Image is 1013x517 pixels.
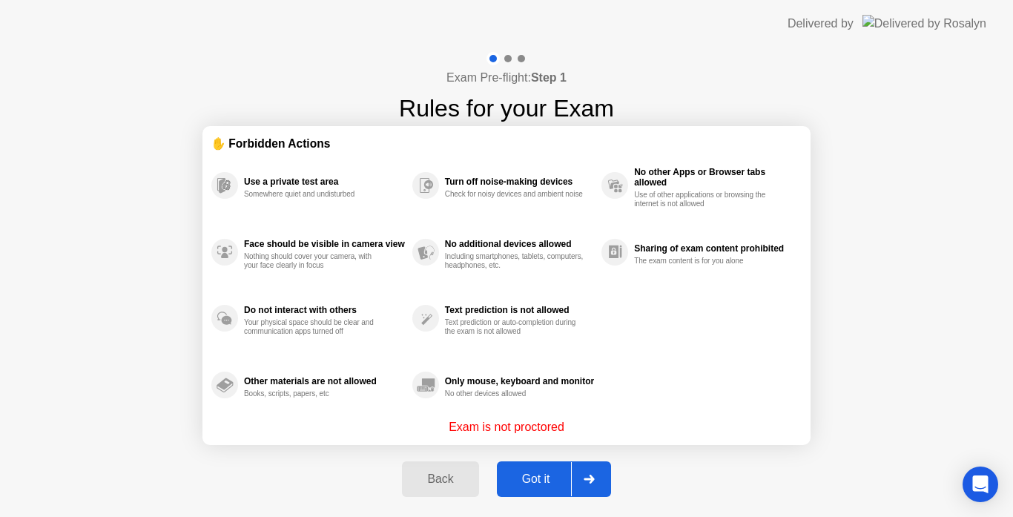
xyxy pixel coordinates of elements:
[445,305,594,315] div: Text prediction is not allowed
[244,305,405,315] div: Do not interact with others
[634,167,794,188] div: No other Apps or Browser tabs allowed
[497,461,611,497] button: Got it
[211,135,802,152] div: ✋ Forbidden Actions
[449,418,564,436] p: Exam is not proctored
[862,15,986,32] img: Delivered by Rosalyn
[446,69,567,87] h4: Exam Pre-flight:
[244,177,405,187] div: Use a private test area
[445,252,585,270] div: Including smartphones, tablets, computers, headphones, etc.
[244,252,384,270] div: Nothing should cover your camera, with your face clearly in focus
[445,389,585,398] div: No other devices allowed
[406,472,474,486] div: Back
[531,71,567,84] b: Step 1
[244,376,405,386] div: Other materials are not allowed
[634,243,794,254] div: Sharing of exam content prohibited
[445,190,585,199] div: Check for noisy devices and ambient noise
[788,15,854,33] div: Delivered by
[244,389,384,398] div: Books, scripts, papers, etc
[445,177,594,187] div: Turn off noise-making devices
[634,191,774,208] div: Use of other applications or browsing the internet is not allowed
[634,257,774,266] div: The exam content is for you alone
[244,239,405,249] div: Face should be visible in camera view
[445,376,594,386] div: Only mouse, keyboard and monitor
[963,467,998,502] div: Open Intercom Messenger
[402,461,478,497] button: Back
[445,239,594,249] div: No additional devices allowed
[445,318,585,336] div: Text prediction or auto-completion during the exam is not allowed
[399,90,614,126] h1: Rules for your Exam
[244,190,384,199] div: Somewhere quiet and undisturbed
[501,472,571,486] div: Got it
[244,318,384,336] div: Your physical space should be clear and communication apps turned off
